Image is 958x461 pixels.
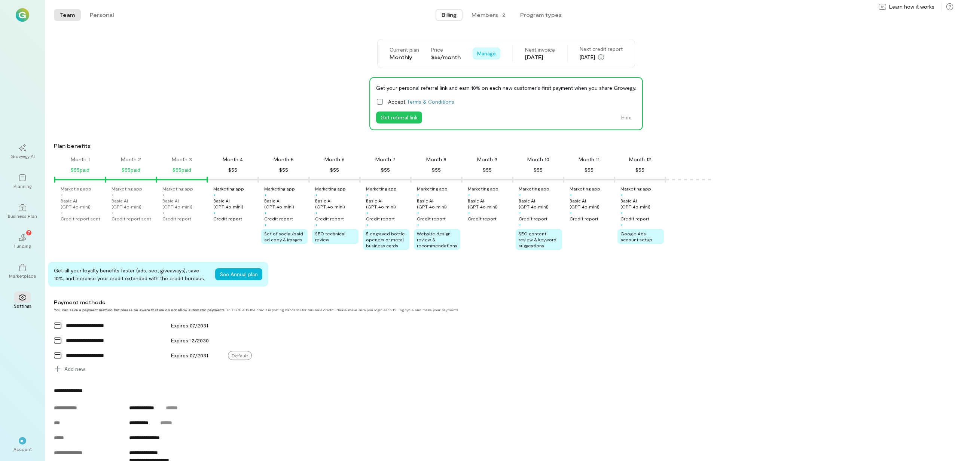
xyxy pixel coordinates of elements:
a: Settings [9,288,36,315]
div: + [620,192,623,198]
div: Basic AI (GPT‑4o‑mini) [570,198,613,210]
div: Settings [14,303,31,309]
div: Credit report [213,216,242,222]
div: $55 [534,165,543,174]
div: Marketing app [570,186,600,192]
div: Month 6 [324,156,345,163]
span: 7 [28,229,30,236]
div: Month 3 [172,156,192,163]
span: Set of social/paid ad copy & images [264,231,303,242]
div: Marketing app [264,186,295,192]
span: Expires 07/2031 [171,322,208,329]
button: Hide [617,112,636,123]
div: Month 7 [375,156,396,163]
div: $55 [381,165,390,174]
div: Basic AI (GPT‑4o‑mini) [468,198,511,210]
a: Marketplace [9,258,36,285]
div: Monthly [390,54,419,61]
div: + [61,210,63,216]
span: Default [228,351,252,360]
div: $55 [585,165,594,174]
div: + [570,210,572,216]
div: Credit report [570,216,598,222]
button: Get referral link [376,112,422,123]
div: $55 [330,165,339,174]
div: + [417,210,419,216]
div: + [315,192,318,198]
div: Marketing app [417,186,448,192]
div: Get all your loyalty benefits faster (ads, seo, giveaways), save 10%, and increase your credit ex... [54,266,209,282]
div: Credit report [468,216,497,222]
div: + [112,192,114,198]
span: Accept [388,98,454,106]
div: $55 [279,165,288,174]
div: Marketing app [162,186,193,192]
div: Credit report [620,216,649,222]
div: Payment methods [54,299,864,306]
div: Get your personal referral link and earn 10% on each new customer's first payment when you share ... [376,84,636,92]
button: Personal [84,9,120,21]
span: SEO content review & keyword suggestions [519,231,556,248]
div: Basic AI (GPT‑4o‑mini) [162,198,206,210]
div: + [315,222,318,228]
div: Month 2 [121,156,141,163]
div: Basic AI (GPT‑4o‑mini) [417,198,460,210]
div: Month 11 [579,156,599,163]
div: + [366,192,369,198]
div: Month 12 [629,156,651,163]
span: Website design review & recommendations [417,231,457,248]
button: Members · 2 [466,9,511,21]
div: Growegy AI [10,153,35,159]
div: $55 [635,165,644,174]
div: Credit report [519,216,547,222]
div: + [519,210,521,216]
span: Add new [64,365,85,373]
div: + [315,210,318,216]
div: Basic AI (GPT‑4o‑mini) [112,198,155,210]
div: Basic AI (GPT‑4o‑mini) [366,198,409,210]
div: + [417,222,419,228]
span: SEO technical review [315,231,345,242]
div: Marketing app [620,186,651,192]
button: See Annual plan [215,268,262,280]
div: Month 1 [71,156,90,163]
div: Marketplace [9,273,36,279]
a: Funding [9,228,36,255]
div: $55 paid [122,165,140,174]
div: Credit report [366,216,395,222]
div: Funding [14,243,31,249]
div: Next credit report [580,45,623,53]
div: + [570,192,572,198]
a: Terms & Conditions [407,98,454,105]
span: Manage [477,50,496,57]
div: + [519,192,521,198]
div: Credit report sent [112,216,151,222]
span: Billing [442,11,457,19]
div: Current plan [390,46,419,54]
button: Program types [514,9,568,21]
div: Basic AI (GPT‑4o‑mini) [61,198,104,210]
div: Plan benefits [54,142,955,150]
div: Month 4 [223,156,243,163]
div: Basic AI (GPT‑4o‑mini) [213,198,257,210]
div: Month 10 [527,156,549,163]
span: Expires 07/2031 [171,352,208,358]
span: Google Ads account setup [620,231,652,242]
div: Members · 2 [472,11,505,19]
div: + [468,192,470,198]
div: Marketing app [61,186,91,192]
div: + [112,210,114,216]
div: Credit report [264,216,293,222]
div: Marketing app [112,186,142,192]
div: Business Plan [8,213,37,219]
div: $55/month [431,54,461,61]
div: Marketing app [468,186,498,192]
div: + [162,210,165,216]
div: + [468,210,470,216]
button: Manage [473,48,500,59]
div: + [213,210,216,216]
div: Account [13,446,32,452]
strong: You can save a payment method but please be aware that we do not allow automatic payments. [54,308,225,312]
div: $55 [228,165,237,174]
